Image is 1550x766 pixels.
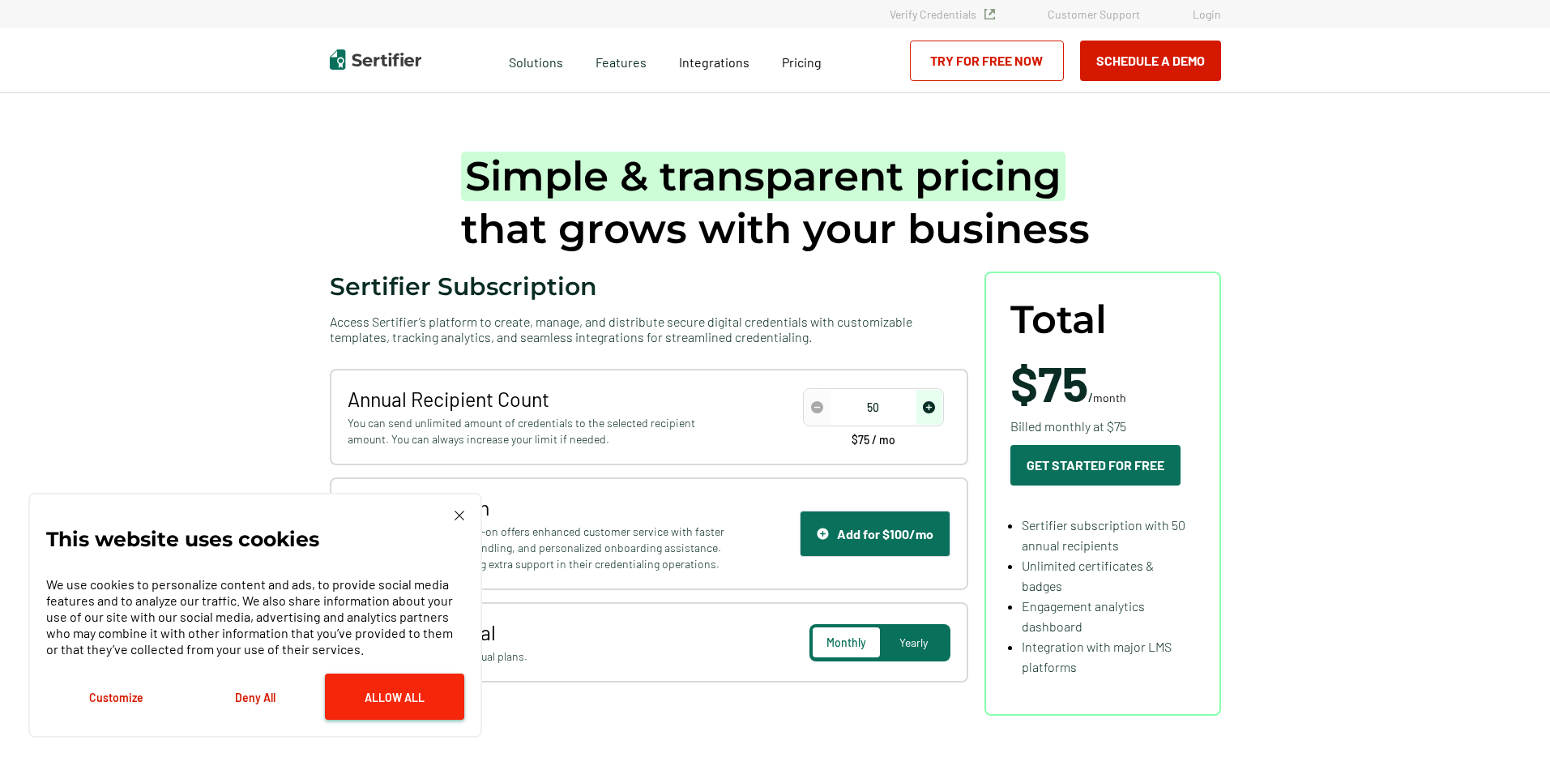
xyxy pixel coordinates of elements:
img: Increase Icon [923,401,935,413]
p: This website uses cookies [46,531,319,547]
span: Sertifier Subscription [330,272,597,302]
img: Verified [984,9,995,19]
span: Monthly [826,635,866,649]
button: Get Started For Free [1010,445,1181,486]
span: Simple & transparent pricing [461,152,1065,201]
span: Solutions [509,50,563,71]
span: Total [1010,297,1107,342]
span: decrease number [805,390,831,425]
span: Unlimited certificates & badges [1022,558,1154,593]
span: Yearly [899,635,928,649]
button: Allow All [325,674,464,720]
span: The Advanced Support Add-on offers enhanced customer service with faster response times, priority... [348,524,729,572]
span: increase number [916,390,942,425]
button: Deny All [186,674,325,720]
span: $75 / mo [852,434,895,446]
span: Engagement analytics dashboard [1022,598,1145,634]
p: We use cookies to personalize content and ads, to provide social media features and to analyze ou... [46,576,464,657]
span: Pricing [782,54,822,70]
span: Payment Interval [348,620,729,644]
a: Customer Support [1048,7,1140,21]
h1: that grows with your business [461,150,1090,255]
span: Annual Recipient Count [348,387,729,411]
span: $75 [1010,353,1088,412]
span: Integrations [679,54,749,70]
a: Pricing [782,50,822,71]
span: Sertifier subscription with 50 annual recipients [1022,517,1185,553]
span: / [1010,358,1126,407]
button: Schedule a Demo [1080,41,1221,81]
a: Login [1193,7,1221,21]
span: month [1093,391,1126,404]
span: Access Sertifier’s platform to create, manage, and distribute secure digital credentials with cus... [330,314,968,344]
span: Get 2 months free with annual plans. [348,648,729,665]
span: Features [596,50,647,71]
img: Cookie Popup Close [455,511,464,520]
span: You can send unlimited amount of credentials to the selected recipient amount. You can always inc... [348,415,729,447]
a: Verify Credentials [890,7,995,21]
img: Support Icon [817,528,829,540]
button: Support IconAdd for $100/mo [800,511,950,557]
span: Integration with major LMS platforms [1022,639,1172,674]
span: Billed monthly at $75 [1010,416,1126,436]
button: Customize [46,674,186,720]
a: Try for Free Now [910,41,1064,81]
img: Decrease Icon [811,401,823,413]
span: Support Add-On [348,495,729,520]
div: Add for $100/mo [817,526,933,541]
iframe: Chat Widget [1469,688,1550,766]
img: Sertifier | Digital Credentialing Platform [330,49,421,70]
a: Integrations [679,50,749,71]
